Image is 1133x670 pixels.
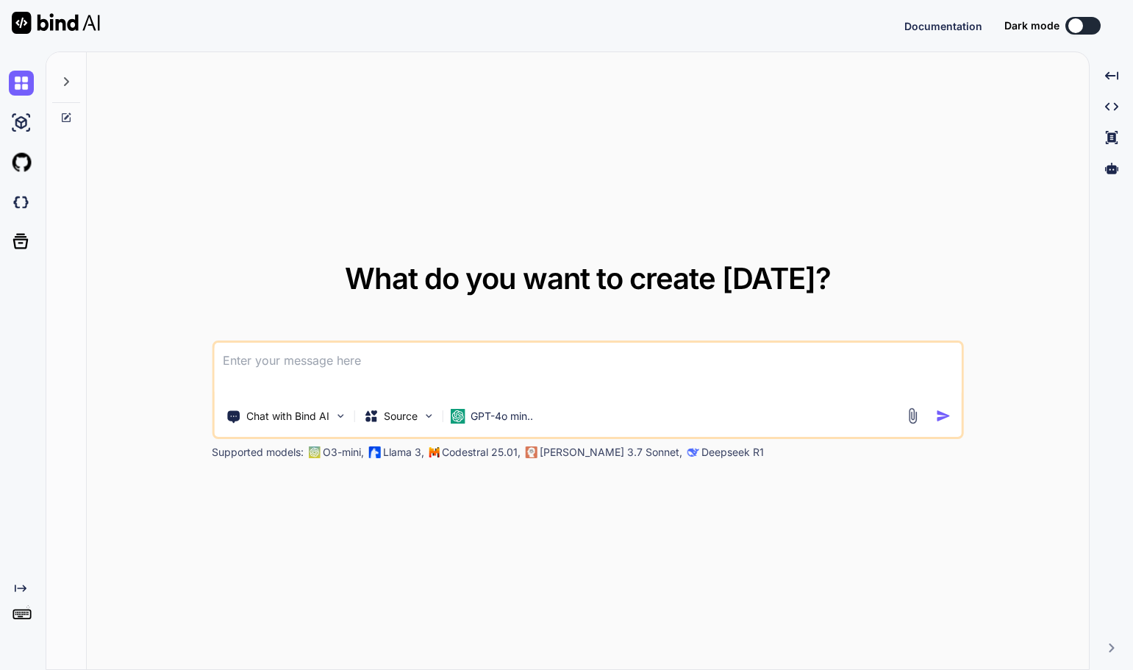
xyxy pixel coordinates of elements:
[687,446,698,458] img: claude
[9,150,34,175] img: githubLight
[471,409,533,424] p: GPT-4o min..
[334,410,346,422] img: Pick Tools
[936,408,951,424] img: icon
[384,409,418,424] p: Source
[442,445,521,460] p: Codestral 25.01,
[308,446,320,458] img: GPT-4
[904,407,921,424] img: attachment
[701,445,764,460] p: Deepseek R1
[9,110,34,135] img: ai-studio
[383,445,424,460] p: Llama 3,
[904,20,982,32] span: Documentation
[368,446,380,458] img: Llama2
[1004,18,1059,33] span: Dark mode
[12,12,100,34] img: Bind AI
[525,446,537,458] img: claude
[246,409,329,424] p: Chat with Bind AI
[212,445,304,460] p: Supported models:
[904,18,982,34] button: Documentation
[422,410,435,422] img: Pick Models
[323,445,364,460] p: O3-mini,
[450,409,465,424] img: GPT-4o mini
[540,445,682,460] p: [PERSON_NAME] 3.7 Sonnet,
[345,260,831,296] span: What do you want to create [DATE]?
[429,447,439,457] img: Mistral-AI
[9,190,34,215] img: darkCloudIdeIcon
[9,71,34,96] img: chat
